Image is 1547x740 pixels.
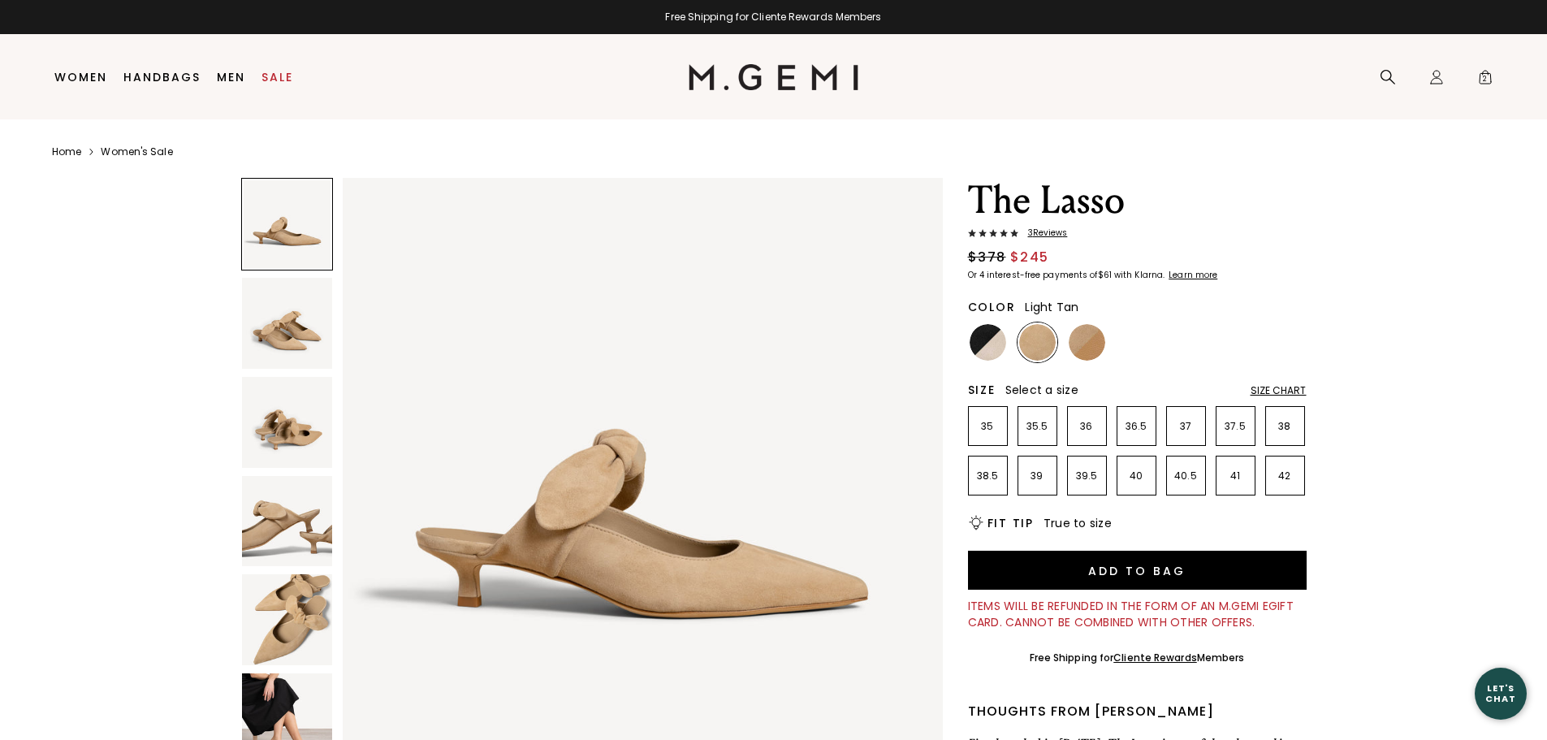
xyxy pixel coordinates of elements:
[217,71,245,84] a: Men
[1251,384,1307,397] div: Size Chart
[1018,420,1057,433] p: 35.5
[968,228,1307,241] a: 3Reviews
[1114,269,1167,281] klarna-placement-style-body: with Klarna
[968,248,1006,267] span: $378
[1477,72,1493,89] span: 2
[1018,228,1068,238] span: 3 Review s
[968,301,1016,314] h2: Color
[968,178,1307,223] h1: The Lasso
[1068,420,1106,433] p: 36
[1010,248,1049,267] span: $245
[242,476,333,567] img: The Lasso
[1117,420,1156,433] p: 36.5
[1167,420,1205,433] p: 37
[987,517,1034,530] h2: Fit Tip
[1019,324,1056,361] img: Beige
[1266,420,1304,433] p: 38
[1167,470,1205,483] p: 40.5
[101,145,172,158] a: Women's Sale
[54,71,107,84] a: Women
[1169,269,1217,281] klarna-placement-style-cta: Learn more
[52,145,81,158] a: Home
[968,598,1307,630] div: Items will be refunded in the form of an M.Gemi eGift Card. Cannot be combined with other offers.
[242,278,333,369] img: The Lasso
[969,420,1007,433] p: 35
[242,574,333,665] img: The Lasso
[969,470,1007,483] p: 38.5
[1216,470,1255,483] p: 41
[1117,470,1156,483] p: 40
[1113,651,1197,664] a: Cliente Rewards
[1167,270,1217,280] a: Learn more
[968,383,996,396] h2: Size
[1018,470,1057,483] p: 39
[1044,515,1112,531] span: True to size
[1068,470,1106,483] p: 39.5
[689,64,858,90] img: M.Gemi
[1005,382,1078,398] span: Select a size
[1098,269,1112,281] klarna-placement-style-amount: $61
[1069,324,1105,361] img: Light Tan
[1475,683,1527,703] div: Let's Chat
[1030,651,1245,664] div: Free Shipping for Members
[261,71,293,84] a: Sale
[123,71,201,84] a: Handbags
[1025,299,1078,315] span: Light Tan
[968,702,1307,721] div: Thoughts from [PERSON_NAME]
[242,377,333,468] img: The Lasso
[968,551,1307,590] button: Add to Bag
[970,324,1006,361] img: Black/Sandstone
[968,269,1098,281] klarna-placement-style-body: Or 4 interest-free payments of
[1216,420,1255,433] p: 37.5
[1266,470,1304,483] p: 42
